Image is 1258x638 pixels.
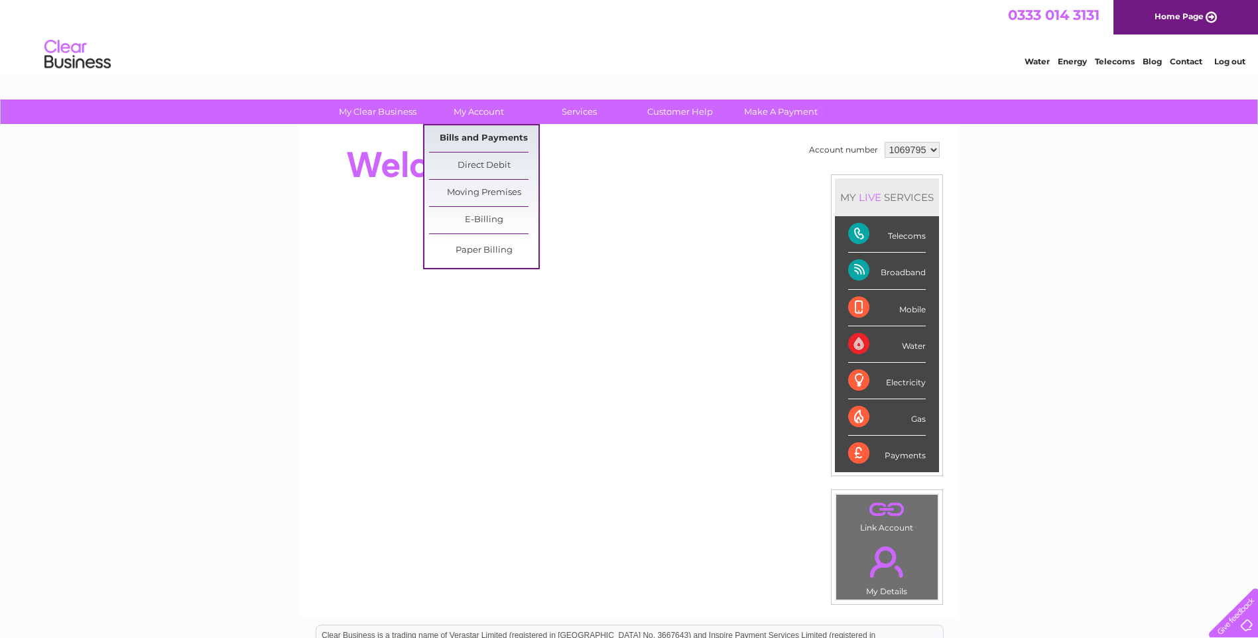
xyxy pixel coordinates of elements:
[1025,56,1050,66] a: Water
[429,153,538,179] a: Direct Debit
[323,99,432,124] a: My Clear Business
[840,498,934,521] a: .
[44,34,111,75] img: logo.png
[848,290,926,326] div: Mobile
[316,7,943,64] div: Clear Business is a trading name of Verastar Limited (registered in [GEOGRAPHIC_DATA] No. 3667643...
[1095,56,1135,66] a: Telecoms
[429,180,538,206] a: Moving Premises
[1214,56,1245,66] a: Log out
[856,191,884,204] div: LIVE
[848,399,926,436] div: Gas
[429,207,538,233] a: E-Billing
[836,494,938,536] td: Link Account
[848,436,926,472] div: Payments
[1008,7,1100,23] a: 0333 014 3131
[806,139,881,161] td: Account number
[1058,56,1087,66] a: Energy
[1170,56,1202,66] a: Contact
[848,326,926,363] div: Water
[1143,56,1162,66] a: Blog
[424,99,533,124] a: My Account
[625,99,735,124] a: Customer Help
[835,178,939,216] div: MY SERVICES
[848,216,926,253] div: Telecoms
[525,99,634,124] a: Services
[429,237,538,264] a: Paper Billing
[726,99,836,124] a: Make A Payment
[848,363,926,399] div: Electricity
[840,539,934,585] a: .
[836,535,938,600] td: My Details
[848,253,926,289] div: Broadband
[429,125,538,152] a: Bills and Payments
